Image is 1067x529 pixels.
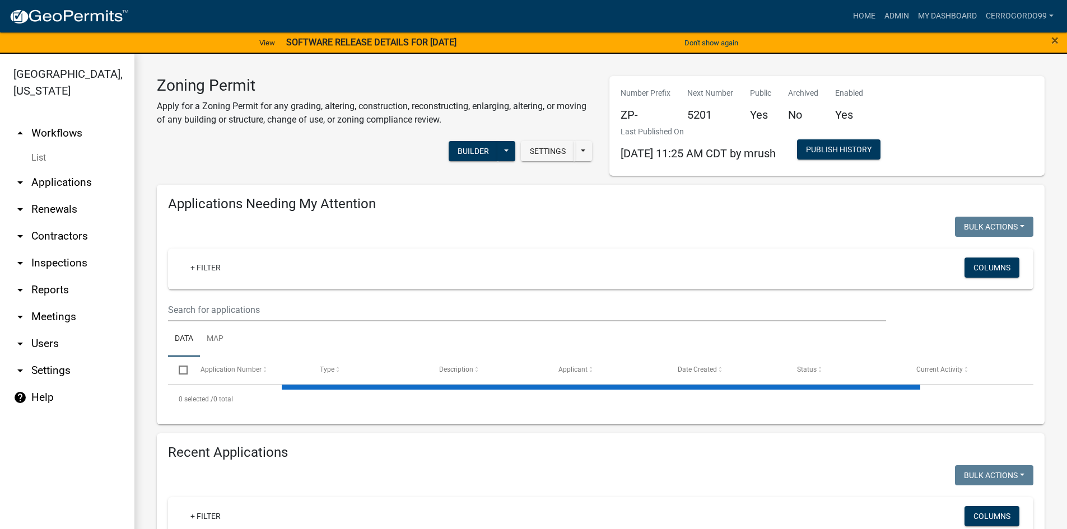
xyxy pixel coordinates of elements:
i: arrow_drop_down [13,310,27,324]
a: View [255,34,279,52]
button: Don't show again [680,34,743,52]
div: 0 total [168,385,1033,413]
a: Admin [880,6,914,27]
i: arrow_drop_down [13,256,27,270]
a: My Dashboard [914,6,981,27]
i: arrow_drop_down [13,364,27,377]
datatable-header-cell: Current Activity [906,357,1025,383]
datatable-header-cell: Date Created [667,357,786,383]
i: arrow_drop_down [13,283,27,297]
datatable-header-cell: Select [168,357,189,383]
i: arrow_drop_down [13,176,27,189]
p: Archived [788,87,818,99]
button: Bulk Actions [955,217,1033,237]
span: 0 selected / [179,395,213,403]
button: Columns [965,258,1019,278]
span: × [1051,32,1059,48]
h5: Yes [750,108,771,121]
p: Number Prefix [621,87,670,99]
datatable-header-cell: Status [786,357,906,383]
button: Bulk Actions [955,465,1033,485]
button: Builder [449,141,498,161]
span: Current Activity [916,366,963,373]
p: Last Published On [621,126,776,138]
h3: Zoning Permit [157,76,593,95]
p: Apply for a Zoning Permit for any grading, altering, construction, reconstructing, enlarging, alt... [157,100,593,127]
datatable-header-cell: Description [428,357,548,383]
a: Cerrogordo99 [981,6,1058,27]
i: arrow_drop_down [13,337,27,350]
a: + Filter [181,506,230,526]
h5: No [788,108,818,121]
a: Home [849,6,880,27]
span: Description [439,366,473,373]
span: [DATE] 11:25 AM CDT by mrush [621,147,776,160]
i: arrow_drop_down [13,203,27,216]
h4: Recent Applications [168,444,1033,461]
i: arrow_drop_up [13,127,27,140]
input: Search for applications [168,298,886,321]
span: Status [797,366,817,373]
i: arrow_drop_down [13,230,27,243]
wm-modal-confirm: Workflow Publish History [797,146,880,155]
p: Public [750,87,771,99]
p: Next Number [687,87,733,99]
button: Columns [965,506,1019,526]
button: Settings [521,141,575,161]
a: Data [168,321,200,357]
button: Publish History [797,139,880,160]
a: Map [200,321,230,357]
a: + Filter [181,258,230,278]
i: help [13,391,27,404]
p: Enabled [835,87,863,99]
h5: 5201 [687,108,733,121]
datatable-header-cell: Application Number [189,357,309,383]
datatable-header-cell: Applicant [548,357,667,383]
datatable-header-cell: Type [309,357,428,383]
h4: Applications Needing My Attention [168,196,1033,212]
span: Applicant [558,366,588,373]
strong: SOFTWARE RELEASE DETAILS FOR [DATE] [286,37,456,48]
span: Date Created [678,366,717,373]
button: Close [1051,34,1059,47]
h5: ZP- [621,108,670,121]
span: Type [320,366,334,373]
h5: Yes [835,108,863,121]
span: Application Number [201,366,262,373]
